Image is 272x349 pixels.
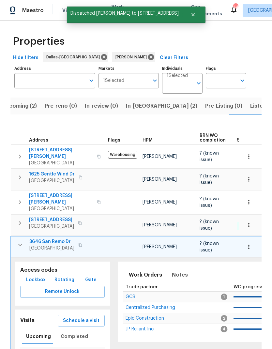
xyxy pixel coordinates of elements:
[182,8,204,21] button: Close
[157,52,191,64] button: Clear Filters
[62,7,76,14] span: Visits
[54,276,74,284] span: Rotating
[167,73,188,79] span: 1 Selected
[233,4,238,10] div: 44
[61,332,88,341] span: Completed
[126,327,155,331] a: JP Reliant Inc.
[10,52,41,64] button: Hide filters
[200,220,219,231] span: ? (known issue)
[23,274,48,286] button: Lockbox
[14,67,95,70] label: Address
[29,138,48,143] span: Address
[43,52,108,62] div: Dallas-[GEOGRAPHIC_DATA]
[126,285,158,289] span: Trade partner
[172,270,188,280] span: Notes
[205,101,242,111] span: Pre-Listing (0)
[29,245,74,251] span: [GEOGRAPHIC_DATA]
[126,327,155,331] span: JP Reliant Inc.
[29,238,74,245] span: 3646 San Remo Dr
[221,294,227,300] span: 1
[20,267,105,274] h5: Access codes
[160,54,188,62] span: Clear Filters
[200,197,219,208] span: ? (known issue)
[221,315,227,322] span: 2
[52,274,77,286] button: Rotating
[58,315,105,327] button: Schedule a visit
[143,245,177,249] span: [PERSON_NAME]
[237,223,256,229] span: 3 Done
[103,78,124,83] span: 1 Selected
[126,316,164,321] span: Epic Construction
[200,151,219,162] span: ? (known issue)
[87,76,96,85] button: Open
[126,101,197,111] span: In-[GEOGRAPHIC_DATA] (2)
[29,171,75,177] span: 1625 Gentle Wind Dr
[98,67,159,70] label: Markets
[238,76,247,85] button: Open
[85,101,118,111] span: In-review (0)
[83,276,98,284] span: Gate
[46,54,102,60] span: Dallas-[GEOGRAPHIC_DATA]
[200,241,219,252] span: ? (known issue)
[115,54,149,60] span: [PERSON_NAME]
[126,295,135,299] a: GCS
[20,317,35,324] h5: Visits
[63,317,99,325] span: Schedule a visit
[112,4,128,17] span: Work Orders
[29,223,74,230] span: [GEOGRAPHIC_DATA]
[29,177,75,184] span: [GEOGRAPHIC_DATA]
[26,276,46,284] span: Lockbox
[112,52,155,62] div: [PERSON_NAME]
[206,67,246,70] label: Flags
[2,101,37,111] span: Upcoming (2)
[220,326,227,332] span: 4
[126,316,164,320] a: Epic Construction
[13,38,65,45] span: Properties
[237,138,258,143] span: Summary
[67,7,182,20] span: Dispatched [PERSON_NAME] to [STREET_ADDRESS]
[80,274,101,286] button: Gate
[234,285,264,289] span: WO progress
[29,205,93,212] span: [GEOGRAPHIC_DATA]
[13,54,38,62] span: Hide filters
[29,217,74,223] span: [STREET_ADDRESS]
[126,306,175,310] a: Centralized Purchasing
[129,270,162,280] span: Work Orders
[45,101,77,111] span: Pre-reno (0)
[150,76,159,85] button: Open
[200,174,219,185] span: ? (known issue)
[20,286,105,298] button: Remote Unlock
[200,133,226,143] span: BRN WO completion
[25,288,99,296] span: Remote Unlock
[29,160,93,166] span: [GEOGRAPHIC_DATA]
[29,147,93,160] span: [STREET_ADDRESS][PERSON_NAME]
[191,4,222,17] span: Geo Assignments
[126,305,175,310] span: Centralized Purchasing
[22,7,44,14] span: Maestro
[29,192,93,205] span: [STREET_ADDRESS][PERSON_NAME]
[162,67,203,70] label: Individuals
[194,79,203,88] button: Open
[26,332,51,341] span: Upcoming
